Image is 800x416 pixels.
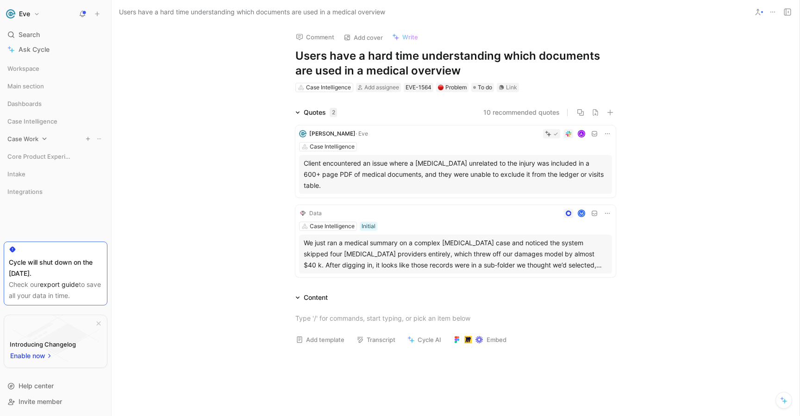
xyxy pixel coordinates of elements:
div: Initial [362,222,375,231]
div: Case Work [4,132,107,149]
span: Users have a hard time understanding which documents are used in a medical overview [119,6,385,18]
h1: Users have a hard time understanding which documents are used in a medical overview [295,49,616,78]
span: Help center [19,382,54,390]
div: Dashboards [4,97,107,111]
span: Core Product Experience [7,152,71,161]
span: · Eve [356,130,368,137]
span: To do [478,83,492,92]
span: Main section [7,81,44,91]
div: Intake [4,167,107,181]
button: Add cover [339,31,387,44]
span: [PERSON_NAME] [309,130,356,137]
div: Case Intelligence [306,83,351,92]
div: Content [292,292,331,303]
img: 🔴 [438,85,444,90]
div: A [579,131,585,137]
span: Ask Cycle [19,44,50,55]
button: Transcript [352,333,400,346]
div: Case Intelligence [310,222,355,231]
img: bg-BLZuj68n.svg [12,315,99,362]
img: logo [299,130,306,137]
button: EveEve [4,7,42,20]
div: Case Intelligence [4,114,107,131]
div: Core Product Experience [4,149,107,163]
div: EVE-1564 [406,83,431,92]
div: Introducing Changelog [10,339,76,350]
button: Write [388,31,422,43]
div: Cycle will shut down on the [DATE]. [9,257,102,279]
div: Link [506,83,517,92]
div: Quotes2 [292,107,341,118]
span: Intake [7,169,25,179]
div: To do [471,83,494,92]
span: Add assignee [364,84,399,91]
div: Main section [4,79,107,93]
span: Search [19,29,40,40]
div: Content [304,292,328,303]
h1: Eve [19,10,30,18]
button: Embed [449,333,511,346]
div: M [579,211,585,217]
div: Case Work [4,132,107,146]
span: Write [402,33,418,41]
div: Main section [4,79,107,96]
div: 🔴Problem [436,83,469,92]
div: Problem [438,83,467,92]
div: Help center [4,379,107,393]
span: Invite member [19,397,62,405]
div: Quotes [304,107,337,118]
div: Search [4,28,107,42]
div: Invite member [4,395,107,409]
button: Add template [292,333,349,346]
div: We just ran a medical summary on a complex [MEDICAL_DATA] case and noticed the system skipped fou... [304,237,607,271]
div: Integrations [4,185,107,201]
div: Core Product Experience [4,149,107,166]
span: Case Intelligence [7,117,57,126]
a: export guide [40,280,79,288]
div: Case Intelligence [310,142,355,151]
span: Case Work [7,134,38,143]
div: Case Intelligence [4,114,107,128]
div: Check our to save all your data in time. [9,279,102,301]
span: Integrations [7,187,43,196]
span: Dashboards [7,99,42,108]
div: Workspace [4,62,107,75]
div: 2 [330,108,337,117]
a: Ask Cycle [4,43,107,56]
button: 10 recommended quotes [483,107,560,118]
div: Data [309,209,322,218]
button: Enable now [10,350,53,362]
div: Dashboards [4,97,107,113]
span: Enable now [10,350,46,361]
span: Workspace [7,64,39,73]
button: Comment [292,31,338,43]
button: Cycle AI [403,333,445,346]
img: logo [299,210,306,217]
div: Intake [4,167,107,184]
div: Integrations [4,185,107,199]
img: Eve [6,9,15,19]
div: Client encountered an issue where a [MEDICAL_DATA] unrelated to the injury was included in a 600+... [304,158,607,191]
